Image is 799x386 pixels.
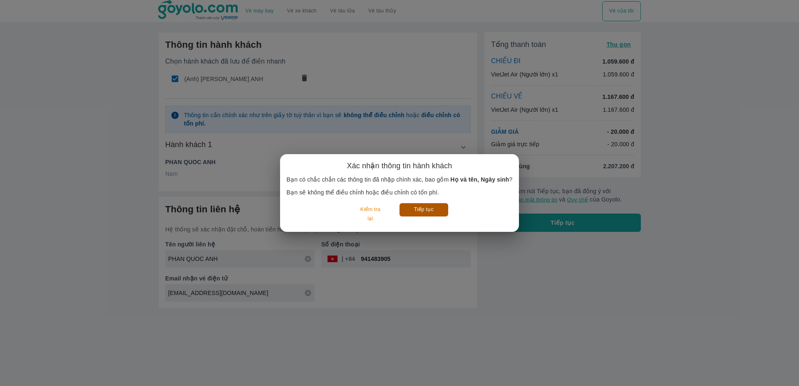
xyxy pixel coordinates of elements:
button: Tiếp tục [399,203,448,216]
h6: Xác nhận thông tin hành khách [347,161,452,171]
p: Bạn có chắc chắn các thông tin đã nhập chính xác, bao gồm ? [287,175,513,184]
button: Kiểm tra lại [351,203,390,225]
p: Bạn sẽ không thể điều chỉnh hoặc điều chỉnh có tốn phí. [287,188,513,197]
b: Họ và tên, Ngày sinh [450,176,509,183]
